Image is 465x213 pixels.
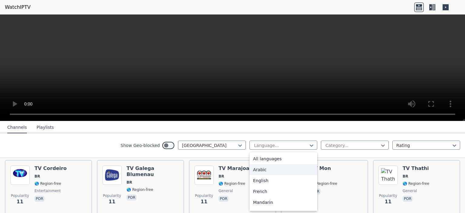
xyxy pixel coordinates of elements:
[403,165,429,171] h6: TV Thathi
[127,165,179,178] h6: TV Galega Blumenau
[109,198,115,205] span: 11
[35,165,67,171] h6: TV Cordeiro
[195,193,213,198] span: Popularity
[120,142,160,148] label: Show Geo-blocked
[35,196,45,202] p: por
[403,174,408,179] span: BR
[17,198,23,205] span: 11
[219,188,233,193] span: general
[249,197,317,208] div: Mandarin
[5,4,31,11] a: WatchIPTV
[403,181,429,186] span: 🌎 Region-free
[35,188,61,193] span: entertainment
[379,193,397,198] span: Popularity
[201,198,207,205] span: 11
[37,122,54,133] button: Playlists
[403,196,413,202] p: por
[127,187,153,192] span: 🌎 Region-free
[11,193,29,198] span: Popularity
[10,165,30,185] img: TV Cordeiro
[219,181,245,186] span: 🌎 Region-free
[7,122,27,133] button: Channels
[35,174,40,179] span: BR
[311,181,337,186] span: 🌎 Region-free
[249,153,317,164] div: All languages
[385,198,391,205] span: 11
[219,165,255,171] h6: TV Marajoara
[194,165,214,185] img: TV Marajoara
[127,180,132,185] span: BR
[35,181,61,186] span: 🌎 Region-free
[102,165,122,185] img: TV Galega Blumenau
[249,186,317,197] div: French
[378,165,398,185] img: TV Thathi
[249,164,317,175] div: Arabic
[127,195,137,201] p: por
[219,174,224,179] span: BR
[249,175,317,186] div: English
[403,188,417,193] span: general
[311,165,337,171] h6: TV Mon
[103,193,121,198] span: Popularity
[219,196,229,202] p: por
